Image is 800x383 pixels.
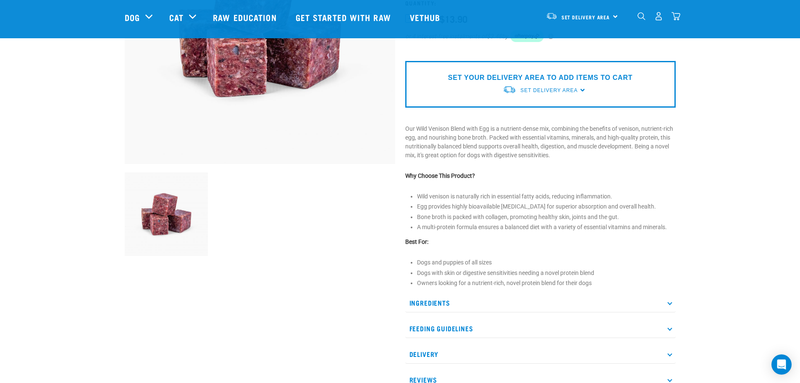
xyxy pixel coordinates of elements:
li: A multi-protein formula ensures a balanced diet with a variety of essential vitamins and minerals. [417,223,676,232]
span: Set Delivery Area [520,87,577,93]
p: SET YOUR DELIVERY AREA TO ADD ITEMS TO CART [448,73,632,83]
p: Feeding Guidelines [405,319,676,338]
a: Vethub [401,0,451,34]
a: Dog [125,11,140,24]
li: Egg provides highly bioavailable [MEDICAL_DATA] for superior absorption and overall health. [417,202,676,211]
p: Delivery [405,345,676,364]
span: Set Delivery Area [561,16,610,18]
li: Dogs with skin or digestive sensitivities needing a novel protein blend [417,269,676,277]
img: home-icon-1@2x.png [637,12,645,20]
img: van-moving.png [503,85,516,94]
a: Get started with Raw [287,0,401,34]
a: Cat [169,11,184,24]
li: Bone broth is packed with collagen, promoting healthy skin, joints and the gut. [417,213,676,222]
li: Dogs and puppies of all sizes [417,258,676,267]
p: Our Wild Venison Blend with Egg is a nutrient-dense mix, combining the benefits of venison, nutri... [405,124,676,160]
div: Open Intercom Messenger [771,354,792,375]
img: home-icon@2x.png [671,12,680,21]
li: Owners looking for a nutrient-rich, novel protein blend for their dogs [417,279,676,288]
img: van-moving.png [546,12,557,20]
strong: Why Choose This Product? [405,172,475,179]
img: user.png [654,12,663,21]
li: Wild venison is naturally rich in essential fatty acids, reducing inflammation. [417,192,676,201]
strong: Best For: [405,238,428,245]
img: Venison Egg 1616 [125,172,208,256]
a: Raw Education [205,0,287,34]
p: Ingredients [405,293,676,312]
